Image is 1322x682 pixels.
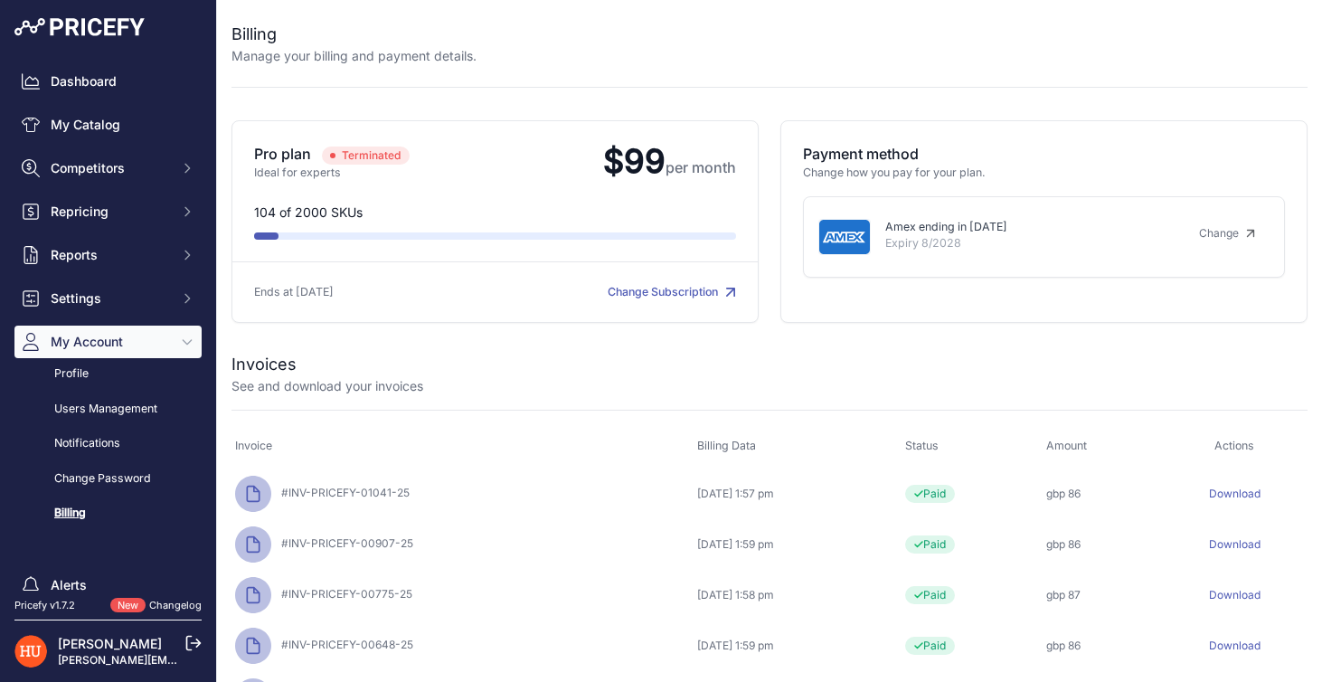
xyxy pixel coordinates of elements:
div: Pricefy v1.7.2 [14,598,75,613]
img: Pricefy Logo [14,18,145,36]
span: #INV-PRICEFY-00907-25 [274,536,413,550]
button: Reports [14,239,202,271]
a: Users Management [14,393,202,425]
a: Notifications [14,428,202,459]
h2: Invoices [231,352,297,377]
div: [DATE] 1:59 pm [697,537,899,552]
span: #INV-PRICEFY-01041-25 [274,486,410,499]
a: Download [1209,537,1261,551]
p: 104 of 2000 SKUs [254,204,736,222]
span: Competitors [51,159,169,177]
div: gbp 86 [1046,639,1157,653]
span: Paid [905,586,955,604]
span: $99 [589,141,736,181]
a: Billing [14,497,202,529]
span: Amount [1046,439,1087,452]
p: Manage your billing and payment details. [231,47,477,65]
p: Amex ending in [DATE] [885,219,1170,236]
a: Change [1185,219,1270,248]
span: Status [905,439,939,452]
span: Invoice [235,439,272,452]
a: Download [1209,588,1261,601]
a: Download [1209,639,1261,652]
span: Repricing [51,203,169,221]
a: Change Subscription [608,285,736,298]
a: Dashboard [14,65,202,98]
span: #INV-PRICEFY-00648-25 [274,638,413,651]
a: Changelog [149,599,202,611]
span: #INV-PRICEFY-00775-25 [274,587,412,601]
p: Ends at [DATE] [254,284,496,301]
p: Ideal for experts [254,165,589,182]
div: gbp 86 [1046,537,1157,552]
span: Terminated [322,147,410,165]
nav: Sidebar [14,65,202,670]
a: My Catalog [14,109,202,141]
span: Actions [1214,439,1254,452]
span: Paid [905,637,955,655]
a: Profile [14,358,202,390]
div: gbp 86 [1046,487,1157,501]
span: Paid [905,485,955,503]
div: [DATE] 1:57 pm [697,487,899,501]
a: [PERSON_NAME] [58,636,162,651]
span: Billing Data [697,439,756,452]
p: Change how you pay for your plan. [803,165,1285,182]
button: Settings [14,282,202,315]
a: Alerts [14,569,202,601]
a: Change Password [14,463,202,495]
div: [DATE] 1:58 pm [697,588,899,602]
h2: Billing [231,22,477,47]
span: per month [666,158,736,176]
span: My Account [51,333,169,351]
button: Repricing [14,195,202,228]
a: Download [1209,487,1261,500]
span: New [110,598,146,613]
button: Competitors [14,152,202,185]
span: Paid [905,535,955,554]
p: Payment method [803,143,1285,165]
a: [PERSON_NAME][EMAIL_ADDRESS][DOMAIN_NAME] [58,653,336,667]
p: Pro plan [254,143,589,165]
button: My Account [14,326,202,358]
div: gbp 87 [1046,588,1157,602]
p: Expiry 8/2028 [885,235,1170,252]
div: [DATE] 1:59 pm [697,639,899,653]
p: See and download your invoices [231,377,423,395]
span: Settings [51,289,169,308]
span: Reports [51,246,169,264]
